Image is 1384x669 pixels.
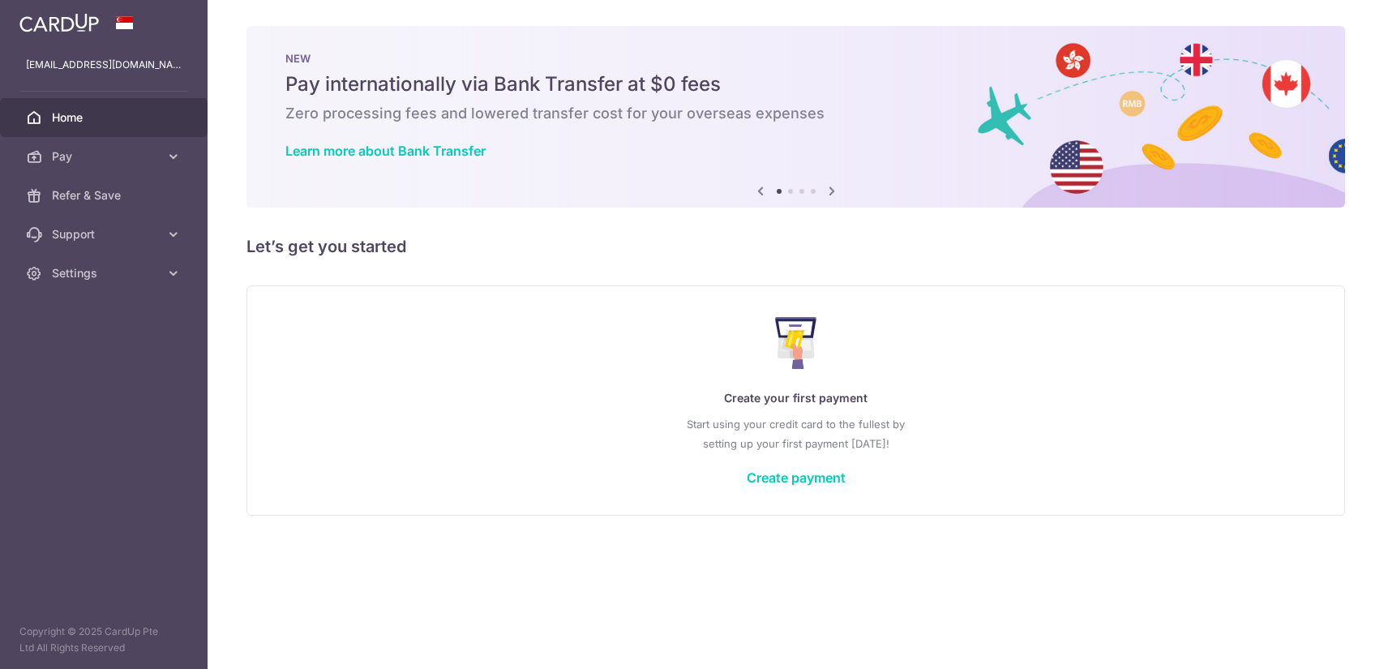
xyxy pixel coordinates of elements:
span: Home [52,109,159,126]
p: [EMAIL_ADDRESS][DOMAIN_NAME] [26,57,182,73]
p: NEW [285,52,1306,65]
img: Bank transfer banner [246,26,1345,208]
a: Create payment [747,470,846,486]
h6: Zero processing fees and lowered transfer cost for your overseas expenses [285,104,1306,123]
a: Learn more about Bank Transfer [285,143,486,159]
img: Make Payment [775,317,816,369]
h5: Pay internationally via Bank Transfer at $0 fees [285,71,1306,97]
span: Settings [52,265,159,281]
p: Start using your credit card to the fullest by setting up your first payment [DATE]! [280,414,1312,453]
iframe: Opens a widget where you can find more information [1280,620,1368,661]
span: Pay [52,148,159,165]
span: Refer & Save [52,187,159,204]
p: Create your first payment [280,388,1312,408]
img: CardUp [19,13,99,32]
h5: Let’s get you started [246,234,1345,259]
span: Support [52,226,159,242]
